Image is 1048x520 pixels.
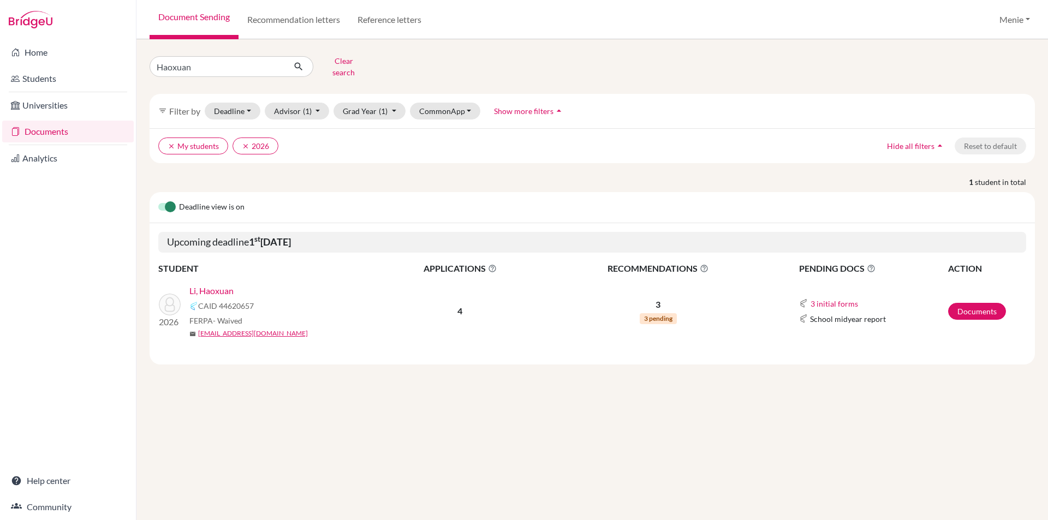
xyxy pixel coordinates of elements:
button: 3 initial forms [810,297,859,310]
button: Hide all filtersarrow_drop_up [878,138,955,154]
button: Advisor(1) [265,103,330,119]
h5: Upcoming deadline [158,232,1026,253]
i: arrow_drop_up [553,105,564,116]
strong: 1 [969,176,975,188]
span: FERPA [189,315,242,326]
button: Reset to default [955,138,1026,154]
span: mail [189,331,196,337]
a: Community [2,496,134,518]
span: - Waived [213,316,242,325]
span: Filter by [169,106,200,116]
i: clear [168,142,175,150]
p: 3 [544,298,772,311]
span: (1) [379,106,388,116]
button: clearMy students [158,138,228,154]
img: Li, Haoxuan [159,294,181,315]
sup: st [254,235,260,243]
span: Deadline view is on [179,201,245,214]
span: Hide all filters [887,141,934,151]
i: filter_list [158,106,167,115]
button: Clear search [313,52,374,81]
button: Grad Year(1) [334,103,406,119]
img: Common App logo [799,314,808,323]
a: Documents [2,121,134,142]
a: Li, Haoxuan [189,284,234,297]
a: [EMAIL_ADDRESS][DOMAIN_NAME] [198,328,308,338]
span: RECOMMENDATIONS [544,262,772,275]
a: Documents [948,303,1006,320]
button: Menie [995,9,1035,30]
span: CAID 44620657 [198,300,254,312]
img: Common App logo [799,299,808,308]
button: CommonApp [410,103,481,119]
button: Show more filtersarrow_drop_up [485,103,574,119]
p: 2026 [159,315,181,328]
button: clear2026 [233,138,278,154]
b: 1 [DATE] [249,236,291,248]
span: student in total [975,176,1035,188]
a: Universities [2,94,134,116]
i: arrow_drop_up [934,140,945,151]
span: APPLICATIONS [377,262,543,275]
img: Bridge-U [9,11,52,28]
span: Show more filters [494,106,553,116]
span: (1) [303,106,312,116]
a: Analytics [2,147,134,169]
span: School midyear report [810,313,886,325]
span: 3 pending [640,313,677,324]
i: clear [242,142,249,150]
span: PENDING DOCS [799,262,947,275]
th: STUDENT [158,261,377,276]
img: Common App logo [189,302,198,310]
b: 4 [457,306,462,316]
a: Students [2,68,134,89]
th: ACTION [948,261,1026,276]
a: Help center [2,470,134,492]
a: Home [2,41,134,63]
button: Deadline [205,103,260,119]
input: Find student by name... [150,56,285,77]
